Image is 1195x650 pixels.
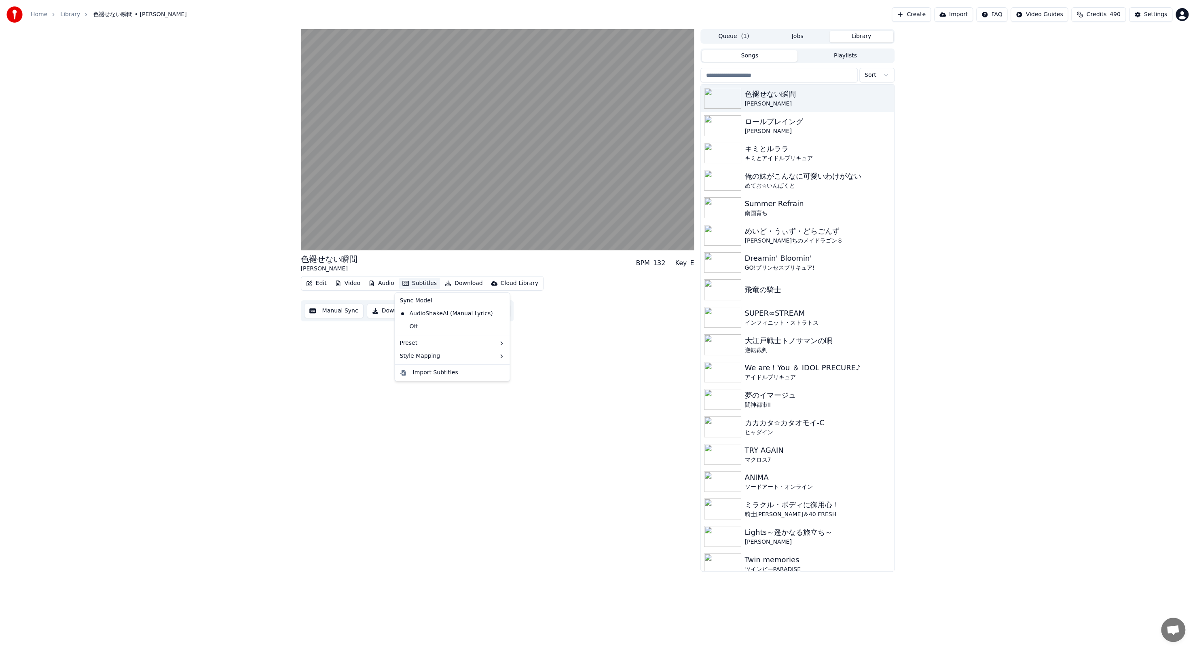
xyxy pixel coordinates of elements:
button: Playlists [797,50,893,62]
div: Cloud Library [501,279,538,287]
div: めいど・うぃず・どらごんず [744,226,890,237]
button: Queue [702,31,766,42]
div: We are！You ＆ IDOL PRECURE♪ [744,362,890,374]
div: 騎士[PERSON_NAME]＆40 FRESH [744,511,890,519]
div: 132 [653,258,666,268]
div: アイドルプリキュア [744,374,890,382]
div: 色褪せない瞬間 [744,89,890,100]
div: ミラクル・ボディに御用心！ [744,499,890,511]
div: Summer Refrain [744,198,890,209]
a: Library [60,11,80,19]
div: 大江戸戦士トノサマンの唄 [744,335,890,346]
div: ヒャダイン [744,428,890,437]
span: Credits [1086,11,1106,19]
span: 色褪せない瞬間 • [PERSON_NAME] [93,11,186,19]
div: GO!プリンセスプリキュア! [744,264,890,272]
div: キミとルララ [744,143,890,154]
img: youka [6,6,23,23]
div: めてお☆いんぱくと [744,182,890,190]
div: チャットを開く [1161,618,1185,642]
button: Settings [1129,7,1172,22]
div: ANIMA [744,472,890,483]
span: Sort [865,71,876,79]
button: Jobs [766,31,829,42]
div: キミとアイドルプリキュア [744,154,890,162]
div: TRY AGAIN [744,445,890,456]
div: [PERSON_NAME] [301,265,357,273]
button: Edit [303,278,330,289]
div: 逆転裁判 [744,346,890,355]
button: Video Guides [1011,7,1068,22]
div: 夢のイマージュ [744,390,890,401]
div: マクロス7 [744,456,890,464]
div: [PERSON_NAME] [744,100,890,108]
div: Twin memories [744,554,890,566]
div: 南国育ち [744,209,890,217]
div: ツインビーPARADISE [744,566,890,574]
div: [PERSON_NAME]ちのメイドラゴンＳ [744,237,890,245]
button: Audio [365,278,398,289]
a: Home [31,11,47,19]
div: ロールプレイング [744,116,890,127]
div: 飛竜の騎士 [744,284,890,295]
div: Sync Model [396,294,508,307]
nav: breadcrumb [31,11,187,19]
div: [PERSON_NAME] [744,538,890,546]
div: AudioShakeAI (Manual Lyrics) [396,307,496,320]
button: Credits490 [1071,7,1125,22]
button: Download Video [367,304,433,318]
div: Import Subtitles [412,369,458,377]
div: Dreamin' Bloomin' [744,253,890,264]
div: Style Mapping [396,350,508,363]
div: Key [675,258,687,268]
button: Subtitles [399,278,440,289]
div: 闘神都市II [744,401,890,409]
span: 490 [1110,11,1121,19]
button: Create [892,7,931,22]
button: Video [332,278,364,289]
div: カカカタ☆カタオモイ-C [744,417,890,428]
div: 俺の妹がこんなに可愛いわけがない [744,171,890,182]
div: SUPER∞STREAM [744,308,890,319]
button: FAQ [976,7,1007,22]
div: ソードアート・オンライン [744,483,890,491]
div: インフィニット・ストラトス [744,319,890,327]
button: Download [442,278,486,289]
div: Lights～遥かなる旅立ち～ [744,527,890,538]
div: Preset [396,337,508,350]
div: [PERSON_NAME] [744,127,890,135]
button: Manual Sync [304,304,364,318]
div: E [690,258,694,268]
div: BPM [636,258,649,268]
button: Import [934,7,973,22]
span: ( 1 ) [741,32,749,40]
button: Library [829,31,893,42]
div: Off [396,320,508,333]
div: Settings [1144,11,1167,19]
button: Songs [702,50,797,62]
div: 色褪せない瞬間 [301,253,357,265]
